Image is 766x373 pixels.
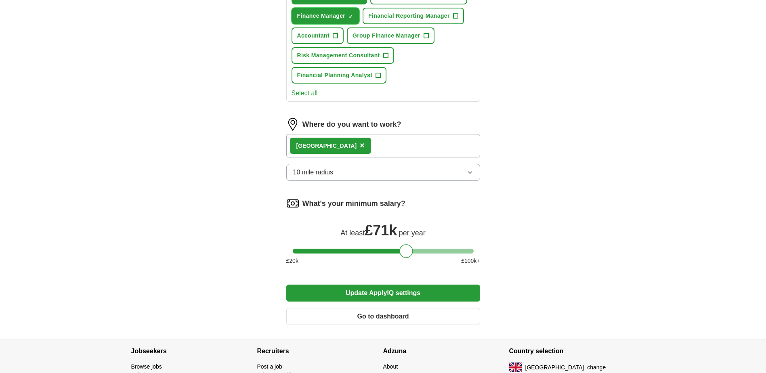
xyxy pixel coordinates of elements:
[286,285,480,302] button: Update ApplyIQ settings
[363,8,464,24] button: Financial Reporting Manager
[292,88,318,98] button: Select all
[297,12,346,20] span: Finance Manager
[286,308,480,325] button: Go to dashboard
[383,363,398,370] a: About
[297,31,330,40] span: Accountant
[286,118,299,131] img: location.png
[257,363,282,370] a: Post a job
[286,164,480,181] button: 10 mile radius
[525,363,584,372] span: [GEOGRAPHIC_DATA]
[365,222,397,239] span: £ 71k
[302,198,405,209] label: What's your minimum salary?
[348,13,353,20] span: ✓
[296,142,357,150] div: [GEOGRAPHIC_DATA]
[368,12,450,20] span: Financial Reporting Manager
[399,229,426,237] span: per year
[293,168,334,177] span: 10 mile radius
[292,8,360,24] button: Finance Manager✓
[292,47,394,64] button: Risk Management Consultant
[461,257,480,265] span: £ 100 k+
[587,363,606,372] button: change
[360,141,365,150] span: ×
[297,51,380,60] span: Risk Management Consultant
[509,340,635,363] h4: Country selection
[340,229,365,237] span: At least
[347,27,434,44] button: Group Finance Manager
[286,257,298,265] span: £ 20 k
[353,31,420,40] span: Group Finance Manager
[509,363,522,372] img: UK flag
[292,67,387,84] button: Financial Planning Analyst
[302,119,401,130] label: Where do you want to work?
[292,27,344,44] button: Accountant
[131,363,162,370] a: Browse jobs
[286,197,299,210] img: salary.png
[360,140,365,152] button: ×
[297,71,373,80] span: Financial Planning Analyst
